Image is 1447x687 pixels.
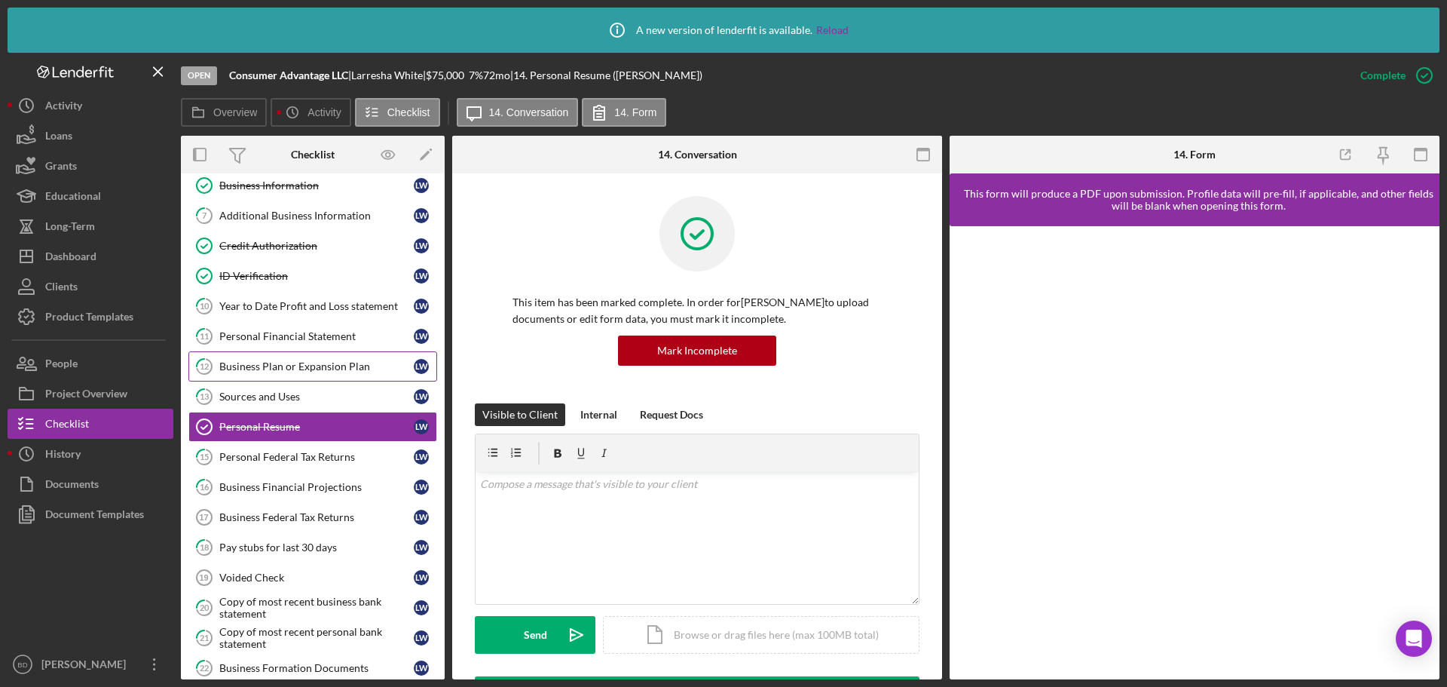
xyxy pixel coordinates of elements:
div: L W [414,238,429,253]
div: L W [414,359,429,374]
div: L W [414,540,429,555]
div: Internal [580,403,617,426]
div: Open Intercom Messenger [1396,621,1432,657]
button: Complete [1345,60,1439,90]
tspan: 22 [200,663,209,673]
a: 10Year to Date Profit and Loss statementLW [188,291,437,321]
button: BD[PERSON_NAME] [8,649,173,679]
div: History [45,439,81,473]
div: Larresha White | [351,69,426,81]
div: Business Plan or Expansion Plan [219,360,414,373]
div: L W [414,268,429,284]
button: Activity [271,98,350,127]
div: L W [414,329,429,344]
div: Business Formation Documents [219,662,414,674]
div: Business Financial Projections [219,481,414,493]
label: 14. Form [614,106,656,118]
div: Additional Business Information [219,210,414,222]
tspan: 18 [200,542,209,552]
a: Credit AuthorizationLW [188,231,437,261]
button: Overview [181,98,267,127]
div: Copy of most recent personal bank statement [219,626,414,650]
a: 17Business Federal Tax ReturnsLW [188,502,437,532]
div: Personal Federal Tax Returns [219,451,414,463]
button: Request Docs [632,403,711,426]
div: 14. Form [1173,149,1216,161]
div: L W [414,661,429,676]
div: 72 mo [483,69,510,81]
a: 21Copy of most recent personal bank statementLW [188,623,437,653]
tspan: 12 [200,361,209,371]
div: L W [414,600,429,615]
div: ID Verification [219,270,414,282]
a: 12Business Plan or Expansion PlanLW [188,351,437,382]
div: L W [414,570,429,585]
div: L W [414,208,429,223]
tspan: 19 [199,573,208,582]
div: Checklist [45,409,89,443]
div: Checklist [291,149,335,161]
div: Business Federal Tax Returns [219,511,414,523]
tspan: 21 [200,633,209,643]
label: Overview [213,106,257,118]
div: Complete [1360,60,1406,90]
div: 14. Conversation [658,149,737,161]
div: | 14. Personal Resume ([PERSON_NAME]) [510,69,702,81]
div: | [229,69,351,81]
span: $75,000 [426,69,464,81]
div: Open [181,66,217,85]
tspan: 17 [199,513,208,522]
div: L W [414,630,429,646]
div: L W [414,178,429,193]
div: Sources and Uses [219,391,414,403]
button: 14. Conversation [457,98,579,127]
button: History [8,439,173,469]
div: L W [414,480,429,495]
a: 11Personal Financial StatementLW [188,321,437,351]
iframe: Lenderfit form [965,241,1426,664]
div: 7 % [469,69,483,81]
tspan: 7 [202,210,207,220]
label: Activity [307,106,341,118]
tspan: 16 [200,482,210,492]
div: Pay stubs for last 30 days [219,541,414,554]
div: Documents [45,469,99,503]
a: 15Personal Federal Tax ReturnsLW [188,442,437,472]
div: L W [414,510,429,525]
button: Checklist [8,409,173,439]
button: 14. Form [582,98,666,127]
a: ID VerificationLW [188,261,437,291]
text: BD [17,661,27,669]
div: L W [414,449,429,465]
div: Document Templates [45,499,144,533]
div: [PERSON_NAME] [38,649,136,683]
div: Year to Date Profit and Loss statement [219,300,414,312]
button: Documents [8,469,173,499]
button: Document Templates [8,499,173,529]
button: Mark Incomplete [618,336,776,366]
tspan: 13 [200,391,209,401]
